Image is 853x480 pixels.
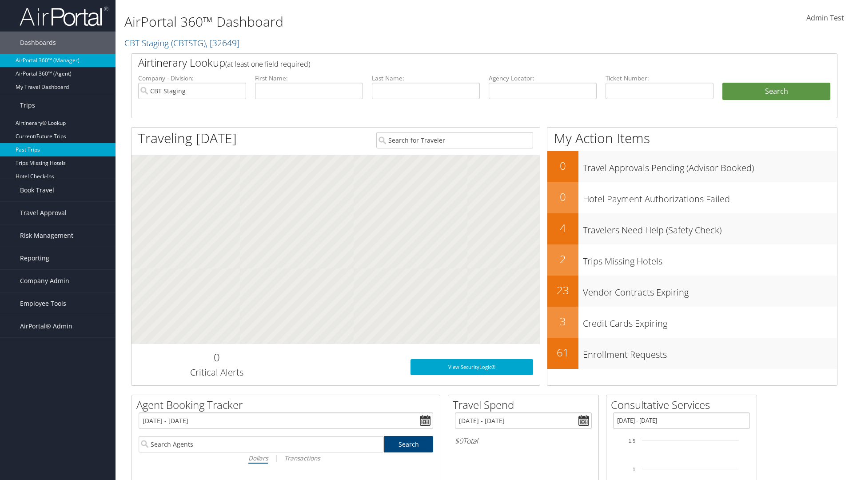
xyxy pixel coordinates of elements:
[583,220,837,236] h3: Travelers Need Help (Safety Check)
[633,467,635,472] tspan: 1
[489,74,597,83] label: Agency Locator:
[138,350,295,365] h2: 0
[547,338,837,369] a: 61Enrollment Requests
[139,436,384,452] input: Search Agents
[20,6,108,27] img: airportal-logo.png
[20,315,72,337] span: AirPortal® Admin
[453,397,598,412] h2: Travel Spend
[547,314,578,329] h2: 3
[139,452,433,464] div: |
[20,270,69,292] span: Company Admin
[138,74,246,83] label: Company - Division:
[629,438,635,444] tspan: 1.5
[583,251,837,268] h3: Trips Missing Hotels
[20,292,66,315] span: Employee Tools
[20,179,54,201] span: Book Travel
[547,220,578,236] h2: 4
[722,83,830,100] button: Search
[547,244,837,276] a: 2Trips Missing Hotels
[136,397,440,412] h2: Agent Booking Tracker
[547,276,837,307] a: 23Vendor Contracts Expiring
[606,74,713,83] label: Ticket Number:
[20,224,73,247] span: Risk Management
[171,37,206,49] span: ( CBTSTG )
[583,344,837,361] h3: Enrollment Requests
[547,158,578,173] h2: 0
[547,189,578,204] h2: 0
[547,307,837,338] a: 3Credit Cards Expiring
[547,345,578,360] h2: 61
[138,129,237,148] h1: Traveling [DATE]
[124,12,604,31] h1: AirPortal 360™ Dashboard
[225,59,310,69] span: (at least one field required)
[547,151,837,182] a: 0Travel Approvals Pending (Advisor Booked)
[284,454,320,462] i: Transactions
[248,454,268,462] i: Dollars
[255,74,363,83] label: First Name:
[583,282,837,299] h3: Vendor Contracts Expiring
[138,55,772,70] h2: Airtinerary Lookup
[583,313,837,330] h3: Credit Cards Expiring
[372,74,480,83] label: Last Name:
[547,283,578,298] h2: 23
[411,359,533,375] a: View SecurityLogic®
[138,366,295,379] h3: Critical Alerts
[124,37,239,49] a: CBT Staging
[376,132,533,148] input: Search for Traveler
[547,182,837,213] a: 0Hotel Payment Authorizations Failed
[20,32,56,54] span: Dashboards
[806,13,844,23] span: Admin Test
[20,94,35,116] span: Trips
[583,157,837,174] h3: Travel Approvals Pending (Advisor Booked)
[547,129,837,148] h1: My Action Items
[583,188,837,205] h3: Hotel Payment Authorizations Failed
[455,436,463,446] span: $0
[611,397,757,412] h2: Consultative Services
[384,436,434,452] a: Search
[206,37,239,49] span: , [ 32649 ]
[547,213,837,244] a: 4Travelers Need Help (Safety Check)
[20,247,49,269] span: Reporting
[547,252,578,267] h2: 2
[806,4,844,32] a: Admin Test
[455,436,592,446] h6: Total
[20,202,67,224] span: Travel Approval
